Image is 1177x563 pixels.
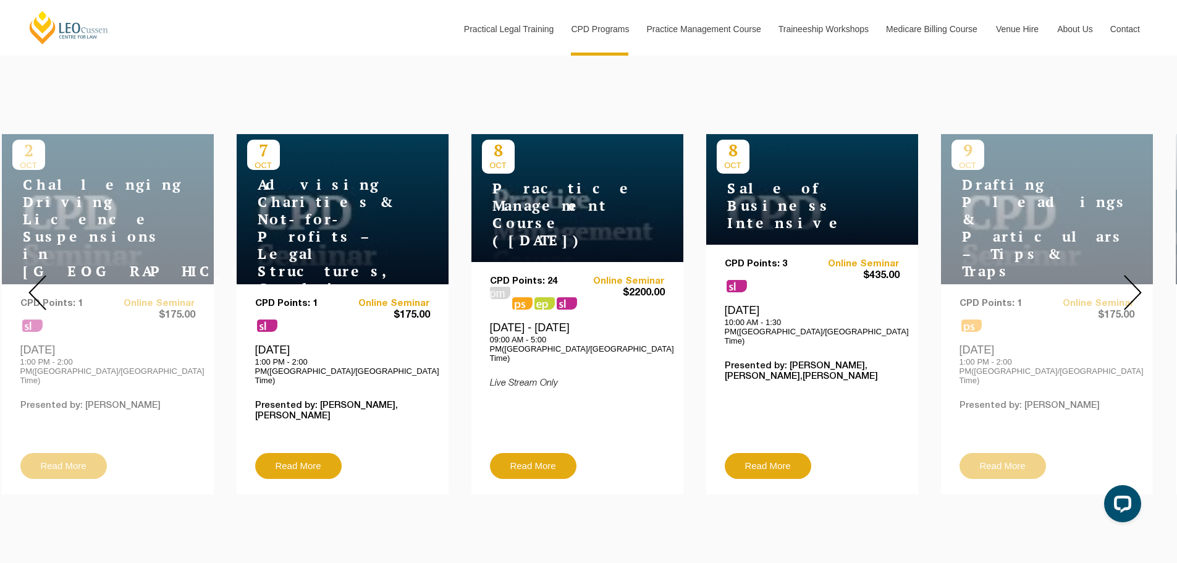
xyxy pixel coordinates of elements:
[255,343,430,385] div: [DATE]
[257,320,277,332] span: sl
[725,318,900,345] p: 10:00 AM - 1:30 PM([GEOGRAPHIC_DATA]/[GEOGRAPHIC_DATA] Time)
[577,287,665,300] span: $2200.00
[247,161,280,170] span: OCT
[717,161,749,170] span: OCT
[28,275,46,310] img: Prev
[1124,275,1142,310] img: Next
[342,309,430,322] span: $175.00
[725,303,900,345] div: [DATE]
[877,2,987,56] a: Medicare Billing Course
[557,297,577,310] span: sl
[769,2,877,56] a: Traineeship Workshops
[490,276,578,287] p: CPD Points: 24
[482,180,636,249] h4: Practice Management Course ([DATE])
[717,180,871,232] h4: Sale of Business Intensive
[727,280,747,292] span: sl
[562,2,637,56] a: CPD Programs
[987,2,1048,56] a: Venue Hire
[638,2,769,56] a: Practice Management Course
[725,361,900,382] p: Presented by: [PERSON_NAME],[PERSON_NAME],[PERSON_NAME]
[482,161,515,170] span: OCT
[490,378,665,389] p: Live Stream Only
[255,453,342,479] a: Read More
[255,298,343,309] p: CPD Points: 1
[812,269,900,282] span: $435.00
[247,176,402,332] h4: Advising Charities & Not-for-Profits – Legal Structures, Compliance & Risk Management
[490,453,576,479] a: Read More
[577,276,665,287] a: Online Seminar
[255,400,430,421] p: Presented by: [PERSON_NAME],[PERSON_NAME]
[490,287,510,299] span: pm
[247,140,280,161] p: 7
[342,298,430,309] a: Online Seminar
[455,2,562,56] a: Practical Legal Training
[255,357,430,385] p: 1:00 PM - 2:00 PM([GEOGRAPHIC_DATA]/[GEOGRAPHIC_DATA] Time)
[490,335,665,363] p: 09:00 AM - 5:00 PM([GEOGRAPHIC_DATA]/[GEOGRAPHIC_DATA] Time)
[717,140,749,161] p: 8
[28,10,110,45] a: [PERSON_NAME] Centre for Law
[812,259,900,269] a: Online Seminar
[725,453,811,479] a: Read More
[482,140,515,161] p: 8
[512,297,533,310] span: ps
[1094,480,1146,532] iframe: LiveChat chat widget
[490,321,665,363] div: [DATE] - [DATE]
[725,259,812,269] p: CPD Points: 3
[1101,2,1149,56] a: Contact
[534,297,555,310] span: ps
[1048,2,1101,56] a: About Us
